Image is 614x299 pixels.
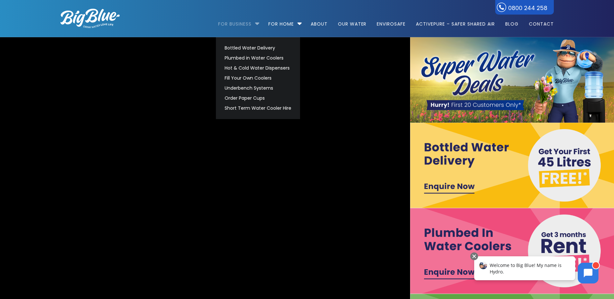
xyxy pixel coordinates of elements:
a: Underbench Systems [222,83,294,93]
a: Short Term Water Cooler Hire [222,103,294,113]
a: Hot & Cold Water Dispensers [222,63,294,73]
img: logo [61,9,120,28]
a: Order Paper Cups [222,93,294,103]
iframe: Chatbot [467,251,605,290]
a: Plumbed in Water Coolers [222,53,294,63]
a: Fill Your Own Coolers [222,73,294,83]
a: Bottled Water Delivery [222,43,294,53]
